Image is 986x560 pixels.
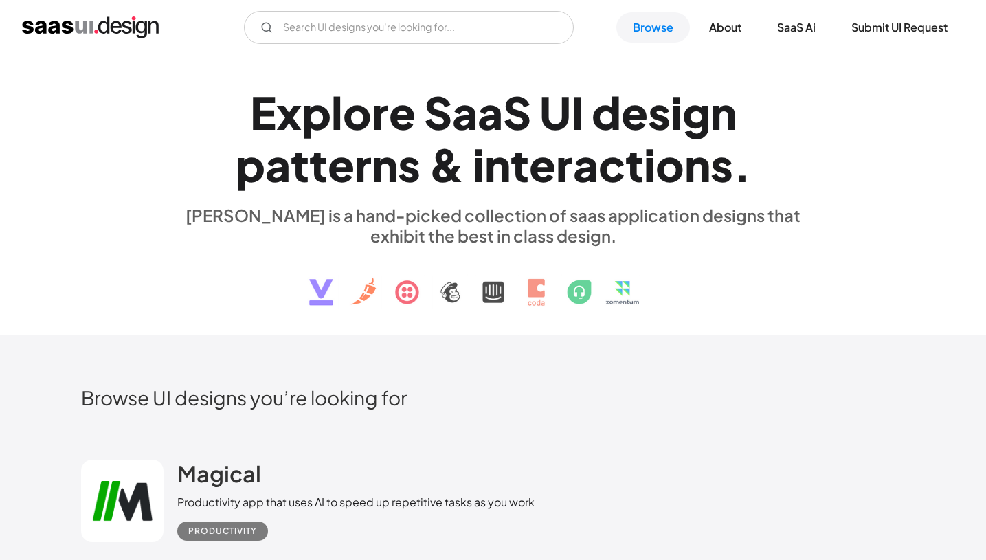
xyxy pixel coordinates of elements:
div: [PERSON_NAME] is a hand-picked collection of saas application designs that exhibit the best in cl... [177,205,809,246]
div: & [429,138,464,191]
div: l [331,86,343,139]
div: p [236,138,265,191]
h2: Browse UI designs you’re looking for [81,385,906,410]
div: i [644,138,656,191]
div: x [276,86,302,139]
div: t [625,138,644,191]
div: s [710,138,733,191]
div: a [452,86,478,139]
div: r [372,86,389,139]
div: S [424,86,452,139]
div: . [733,138,751,191]
div: r [556,138,573,191]
div: i [473,138,484,191]
div: t [309,138,328,191]
div: d [592,86,621,139]
form: Email Form [244,11,574,44]
div: a [265,138,291,191]
div: E [250,86,276,139]
a: SaaS Ai [761,12,832,43]
h1: Explore SaaS UI design patterns & interactions. [177,86,809,192]
div: n [710,86,737,139]
div: t [291,138,309,191]
div: e [529,138,556,191]
div: n [684,138,710,191]
div: i [671,86,682,139]
div: c [598,138,625,191]
h2: Magical [177,460,261,487]
a: home [22,16,159,38]
div: o [343,86,372,139]
a: Magical [177,460,261,494]
div: s [648,86,671,139]
div: Productivity [188,523,257,539]
a: About [693,12,758,43]
div: a [573,138,598,191]
div: e [328,138,355,191]
div: r [355,138,372,191]
div: a [478,86,503,139]
a: Browse [616,12,690,43]
div: e [389,86,416,139]
div: I [571,86,583,139]
div: Productivity app that uses AI to speed up repetitive tasks as you work [177,494,535,511]
div: o [656,138,684,191]
a: Submit UI Request [835,12,964,43]
div: s [398,138,421,191]
div: g [682,86,710,139]
div: S [503,86,531,139]
div: e [621,86,648,139]
div: p [302,86,331,139]
div: n [372,138,398,191]
div: n [484,138,511,191]
div: t [511,138,529,191]
input: Search UI designs you're looking for... [244,11,574,44]
div: U [539,86,571,139]
img: text, icon, saas logo [285,246,702,317]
